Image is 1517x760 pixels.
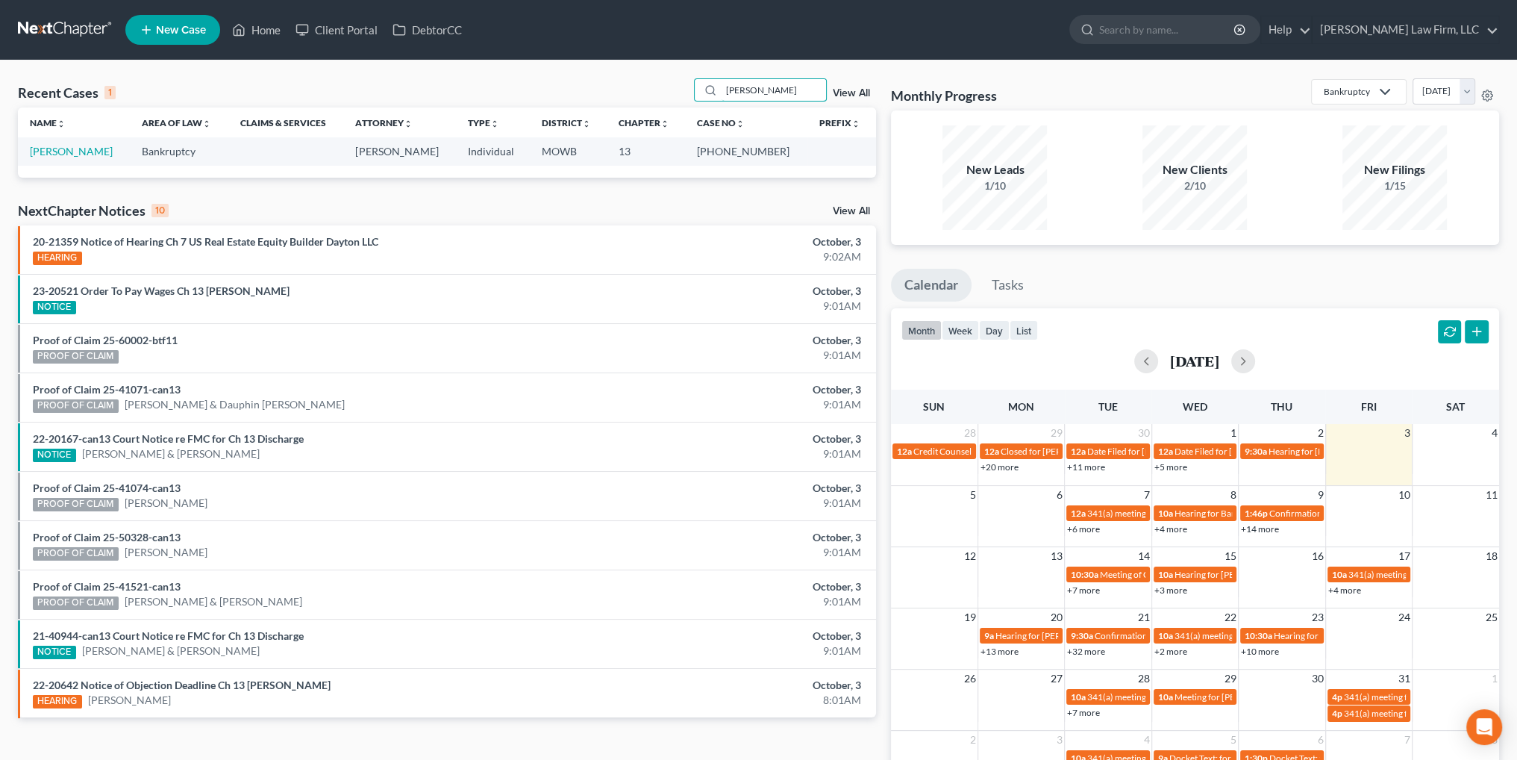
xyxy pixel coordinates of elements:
div: 10 [151,204,169,217]
a: [PERSON_NAME] & [PERSON_NAME] [82,446,260,461]
span: 23 [1310,608,1325,626]
span: 18 [1484,547,1499,565]
i: unfold_more [57,119,66,128]
span: 11 [1484,486,1499,504]
span: Credit Counseling for [PERSON_NAME] [913,446,1069,457]
span: 3 [1055,731,1064,749]
td: MOWB [530,137,607,165]
span: 4p [1332,691,1342,703]
a: Home [225,16,288,43]
a: [PERSON_NAME] Law Firm, LLC [1313,16,1498,43]
a: DebtorCC [385,16,469,43]
div: PROOF OF CLAIM [33,399,119,413]
a: +4 more [1154,523,1187,535]
div: 9:01AM [595,496,861,511]
span: 10 [1397,486,1412,504]
a: +20 more [980,461,1019,473]
span: 1 [1490,670,1499,688]
a: +13 more [980,646,1019,657]
div: October, 3 [595,432,861,446]
div: October, 3 [595,629,861,644]
span: Closed for [PERSON_NAME] & [PERSON_NAME] [1001,446,1192,457]
div: 9:01AM [595,594,861,609]
div: New Leads [942,161,1047,178]
a: +2 more [1154,646,1187,657]
span: Date Filed for [PERSON_NAME] & [PERSON_NAME] [1174,446,1378,457]
th: Claims & Services [228,108,344,137]
div: PROOF OF CLAIM [33,350,119,364]
a: Area of Lawunfold_more [142,117,211,128]
span: 17 [1397,547,1412,565]
span: 4 [1490,424,1499,442]
div: 9:01AM [595,545,861,560]
i: unfold_more [582,119,591,128]
i: unfold_more [490,119,499,128]
span: Date Filed for [PERSON_NAME] [1087,446,1212,457]
span: 13 [1049,547,1064,565]
span: Mon [1008,400,1034,413]
div: New Filings [1342,161,1447,178]
span: 30 [1136,424,1151,442]
span: 12a [897,446,912,457]
a: Districtunfold_more [542,117,591,128]
span: 10a [1158,508,1173,519]
span: Meeting of Creditors for [PERSON_NAME] [1100,569,1266,580]
div: 8:01AM [595,693,861,708]
span: 15 [1223,547,1238,565]
span: 22 [1223,608,1238,626]
span: 19 [963,608,978,626]
h2: [DATE] [1170,353,1219,369]
span: 30 [1310,670,1325,688]
a: 21-40944-can13 Court Notice re FMC for Ch 13 Discharge [33,629,304,642]
div: 1 [104,86,116,99]
a: Proof of Claim 25-41074-can13 [33,482,181,494]
td: 13 [607,137,685,165]
span: 16 [1310,547,1325,565]
span: 9a [984,630,994,641]
span: Confirmation Hearing for [PERSON_NAME] [1095,630,1266,641]
a: +14 more [1241,523,1279,535]
i: unfold_more [202,119,211,128]
div: October, 3 [595,333,861,348]
a: View All [833,206,870,217]
span: 5 [1229,731,1238,749]
i: unfold_more [851,119,860,128]
a: 22-20167-can13 Court Notice re FMC for Ch 13 Discharge [33,432,304,445]
span: 10:30a [1071,569,1098,580]
div: October, 3 [595,530,861,545]
span: 1:46p [1245,508,1268,519]
span: Hearing for [PERSON_NAME] [1174,569,1291,580]
button: day [979,320,1010,340]
span: 12a [1071,508,1086,519]
a: Help [1261,16,1311,43]
div: 9:01AM [595,644,861,658]
a: +7 more [1067,585,1100,596]
h3: Monthly Progress [891,87,997,105]
i: unfold_more [736,119,745,128]
div: PROOF OF CLAIM [33,597,119,610]
span: 341(a) meeting for [PERSON_NAME] & [PERSON_NAME] [1174,630,1398,641]
span: 341(a) meeting for Bar K Holdings, LLC [1348,569,1499,580]
i: unfold_more [660,119,669,128]
button: month [901,320,942,340]
div: October, 3 [595,284,861,299]
span: Sun [923,400,945,413]
span: 7 [1142,486,1151,504]
span: 2 [1316,424,1325,442]
input: Search by name... [1099,16,1236,43]
span: 1 [1229,424,1238,442]
span: Hearing for [PERSON_NAME] [995,630,1112,641]
a: [PERSON_NAME] & [PERSON_NAME] [125,594,302,609]
a: +10 more [1241,646,1279,657]
span: 29 [1049,424,1064,442]
span: 27 [1049,670,1064,688]
a: 20-21359 Notice of Hearing Ch 7 US Real Estate Equity Builder Dayton LLC [33,235,378,248]
span: 25 [1484,608,1499,626]
span: Hearing for 1 Big Red, LLC [1274,630,1375,641]
span: 24 [1397,608,1412,626]
span: 341(a) meeting for [PERSON_NAME] [1344,691,1488,703]
div: October, 3 [595,579,861,594]
span: 341(a) meeting for [PERSON_NAME] [1087,508,1231,519]
span: 4p [1332,708,1342,719]
span: Wed [1183,400,1207,413]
